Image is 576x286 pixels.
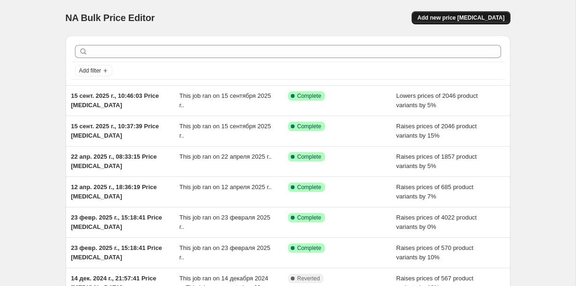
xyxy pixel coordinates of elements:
[79,67,101,74] span: Add filter
[71,214,162,230] span: 23 февр. 2025 г., 15:18:41 Price [MEDICAL_DATA]
[179,123,271,139] span: This job ran on 15 сентября 2025 г..
[297,153,321,161] span: Complete
[396,92,478,109] span: Lowers prices of 2046 product variants by 5%
[75,65,112,76] button: Add filter
[71,153,157,169] span: 22 апр. 2025 г., 08:33:15 Price [MEDICAL_DATA]
[71,183,157,200] span: 12 апр. 2025 г., 18:36:19 Price [MEDICAL_DATA]
[179,244,270,261] span: This job ran on 23 февраля 2025 г..
[297,214,321,221] span: Complete
[179,153,272,160] span: This job ran on 22 апреля 2025 г..
[396,214,477,230] span: Raises prices of 4022 product variants by 0%
[396,123,477,139] span: Raises prices of 2046 product variants by 15%
[71,92,159,109] span: 15 сент. 2025 г., 10:46:03 Price [MEDICAL_DATA]
[396,153,477,169] span: Raises prices of 1857 product variants by 5%
[71,244,162,261] span: 23 февр. 2025 г., 15:18:41 Price [MEDICAL_DATA]
[297,183,321,191] span: Complete
[297,244,321,252] span: Complete
[297,92,321,100] span: Complete
[297,123,321,130] span: Complete
[412,11,510,24] button: Add new price [MEDICAL_DATA]
[179,183,272,191] span: This job ran on 12 апреля 2025 г..
[179,92,271,109] span: This job ran on 15 сентября 2025 г..
[396,244,473,261] span: Raises prices of 570 product variants by 10%
[66,13,155,23] span: NA Bulk Price Editor
[297,275,320,282] span: Reverted
[179,214,270,230] span: This job ran on 23 февраля 2025 г..
[71,123,159,139] span: 15 сент. 2025 г., 10:37:39 Price [MEDICAL_DATA]
[417,14,504,22] span: Add new price [MEDICAL_DATA]
[396,183,473,200] span: Raises prices of 685 product variants by 7%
